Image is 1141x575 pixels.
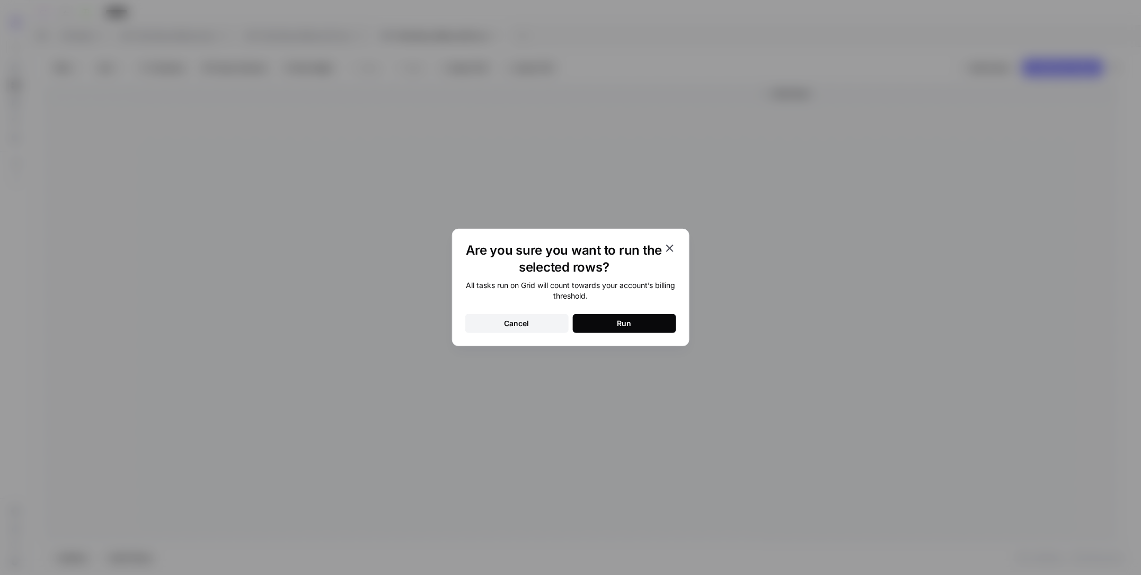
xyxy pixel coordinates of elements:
div: All tasks run on Grid will count towards your account’s billing threshold. [465,280,676,301]
button: Run [573,314,676,333]
div: Cancel [505,318,529,329]
button: Cancel [465,314,569,333]
div: Run [617,318,632,329]
h1: Are you sure you want to run the selected rows? [465,242,664,276]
